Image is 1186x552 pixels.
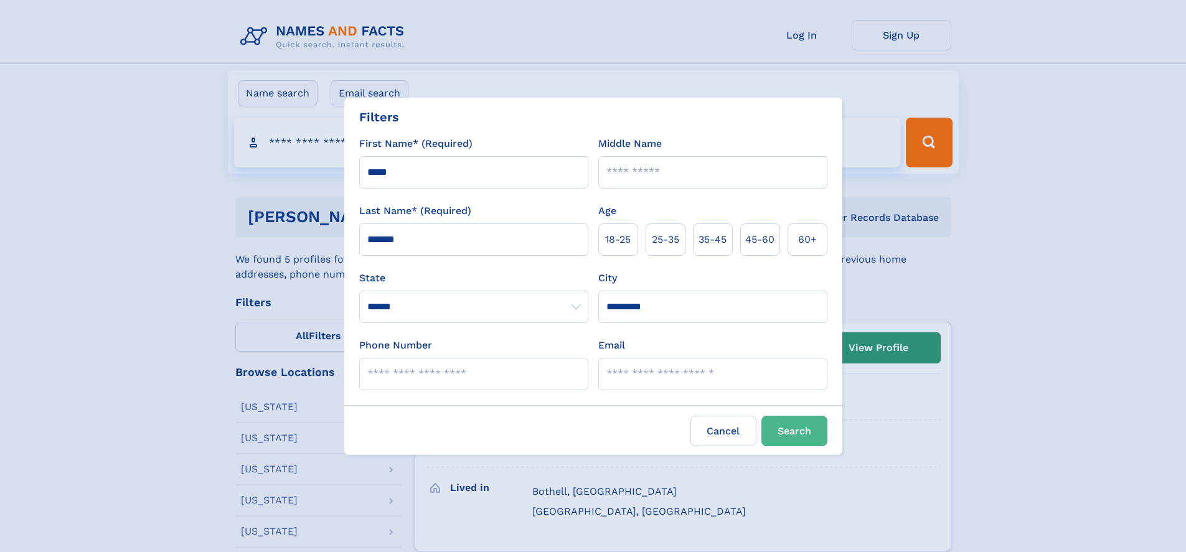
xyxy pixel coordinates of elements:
[690,416,756,446] label: Cancel
[359,338,432,353] label: Phone Number
[359,203,471,218] label: Last Name* (Required)
[699,232,727,247] span: 35‑45
[745,232,774,247] span: 45‑60
[798,232,817,247] span: 60+
[359,271,588,286] label: State
[598,136,662,151] label: Middle Name
[605,232,631,247] span: 18‑25
[652,232,679,247] span: 25‑35
[761,416,827,446] button: Search
[359,108,399,126] div: Filters
[359,136,473,151] label: First Name* (Required)
[598,203,616,218] label: Age
[598,271,617,286] label: City
[598,338,625,353] label: Email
